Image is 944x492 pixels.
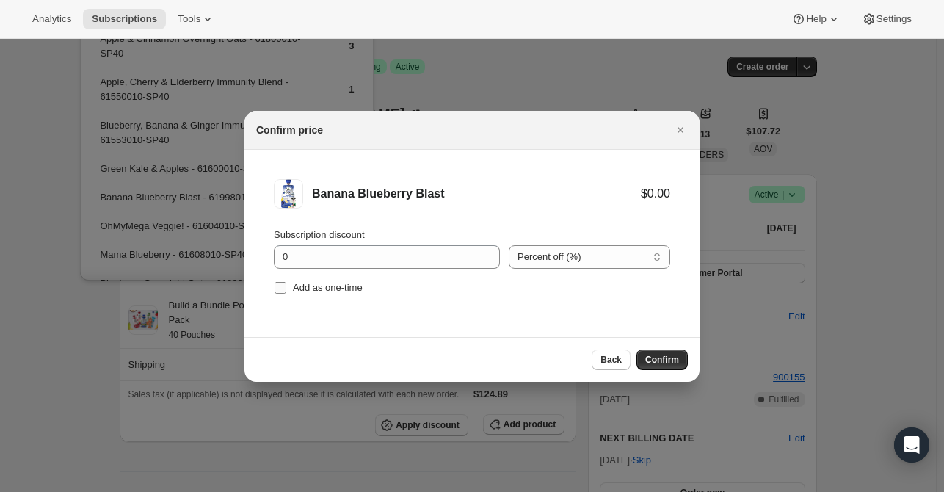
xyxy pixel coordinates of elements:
[600,354,622,366] span: Back
[670,120,691,140] button: Close
[169,9,224,29] button: Tools
[783,9,849,29] button: Help
[806,13,826,25] span: Help
[178,13,200,25] span: Tools
[83,9,166,29] button: Subscriptions
[312,187,641,201] div: Banana Blueberry Blast
[894,427,929,463] div: Open Intercom Messenger
[853,9,921,29] button: Settings
[92,13,157,25] span: Subscriptions
[636,350,688,370] button: Confirm
[592,350,631,370] button: Back
[641,187,670,201] div: $0.00
[32,13,71,25] span: Analytics
[293,282,363,293] span: Add as one-time
[274,229,365,240] span: Subscription discount
[876,13,912,25] span: Settings
[256,123,323,137] h2: Confirm price
[645,354,679,366] span: Confirm
[23,9,80,29] button: Analytics
[274,179,303,209] img: Banana Blueberry Blast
